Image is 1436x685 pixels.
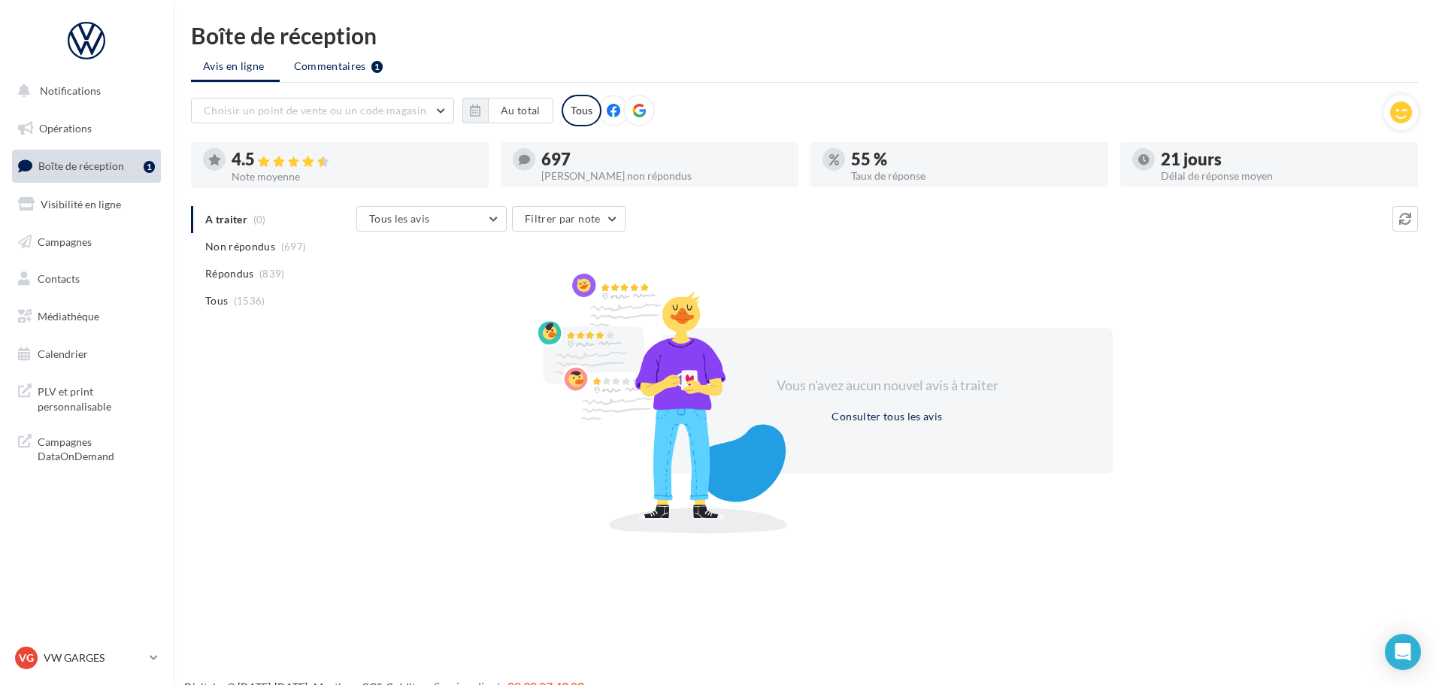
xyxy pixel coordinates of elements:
a: Campagnes [9,226,164,258]
div: 1 [371,61,383,73]
button: Au total [462,98,553,123]
button: Notifications [9,75,158,107]
div: 4.5 [232,151,477,168]
span: Tous [205,293,228,308]
a: Calendrier [9,338,164,370]
span: Répondus [205,266,254,281]
span: Tous les avis [369,212,430,225]
div: 1 [144,161,155,173]
button: Consulter tous les avis [826,408,948,426]
span: Calendrier [38,347,88,360]
span: Choisir un point de vente ou un code magasin [204,104,426,117]
div: Taux de réponse [851,171,1096,181]
div: Délai de réponse moyen [1161,171,1406,181]
span: VG [19,650,34,665]
span: PLV et print personnalisable [38,381,155,414]
a: Campagnes DataOnDemand [9,426,164,470]
div: 55 % [851,151,1096,168]
a: Contacts [9,263,164,295]
span: Contacts [38,272,80,285]
span: Campagnes [38,235,92,247]
div: Note moyenne [232,171,477,182]
span: (839) [259,268,285,280]
span: Commentaires [294,59,366,74]
span: Notifications [40,84,101,97]
span: Boîte de réception [38,159,124,172]
a: Visibilité en ligne [9,189,164,220]
a: PLV et print personnalisable [9,375,164,420]
a: Opérations [9,113,164,144]
button: Choisir un point de vente ou un code magasin [191,98,454,123]
span: Visibilité en ligne [41,198,121,211]
div: Vous n'avez aucun nouvel avis à traiter [758,376,1016,396]
div: 697 [541,151,786,168]
div: [PERSON_NAME] non répondus [541,171,786,181]
a: Médiathèque [9,301,164,332]
span: (697) [281,241,307,253]
span: (1536) [234,295,265,307]
span: Non répondus [205,239,275,254]
div: 21 jours [1161,151,1406,168]
span: Opérations [39,122,92,135]
div: Open Intercom Messenger [1385,634,1421,670]
div: Tous [562,95,601,126]
span: Médiathèque [38,310,99,323]
button: Au total [488,98,553,123]
p: VW GARGES [44,650,144,665]
button: Filtrer par note [512,206,626,232]
a: VG VW GARGES [12,644,161,672]
a: Boîte de réception1 [9,150,164,182]
div: Boîte de réception [191,24,1418,47]
span: Campagnes DataOnDemand [38,432,155,464]
button: Tous les avis [356,206,507,232]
